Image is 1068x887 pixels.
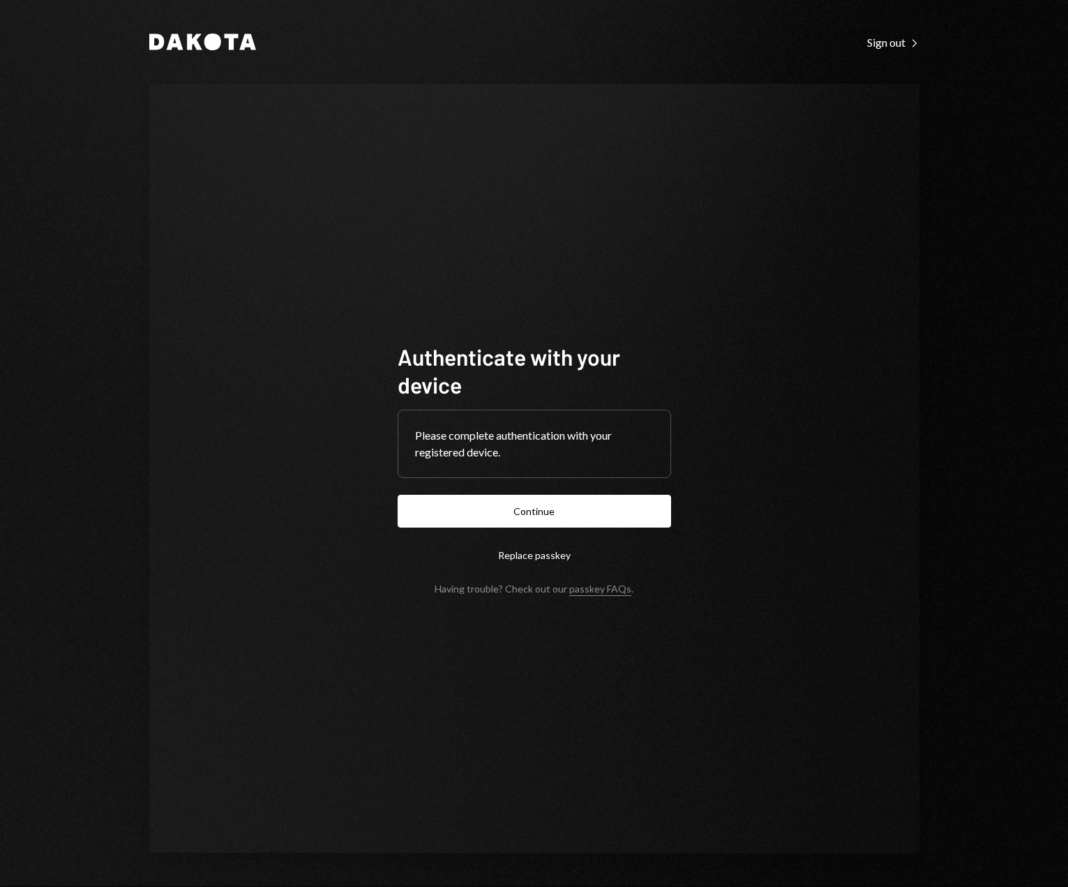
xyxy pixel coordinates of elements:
[569,583,631,596] a: passkey FAQs
[398,495,671,528] button: Continue
[415,427,654,461] div: Please complete authentication with your registered device.
[398,539,671,572] button: Replace passkey
[398,343,671,398] h1: Authenticate with your device
[435,583,633,595] div: Having trouble? Check out our .
[867,36,919,50] div: Sign out
[867,34,919,50] a: Sign out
